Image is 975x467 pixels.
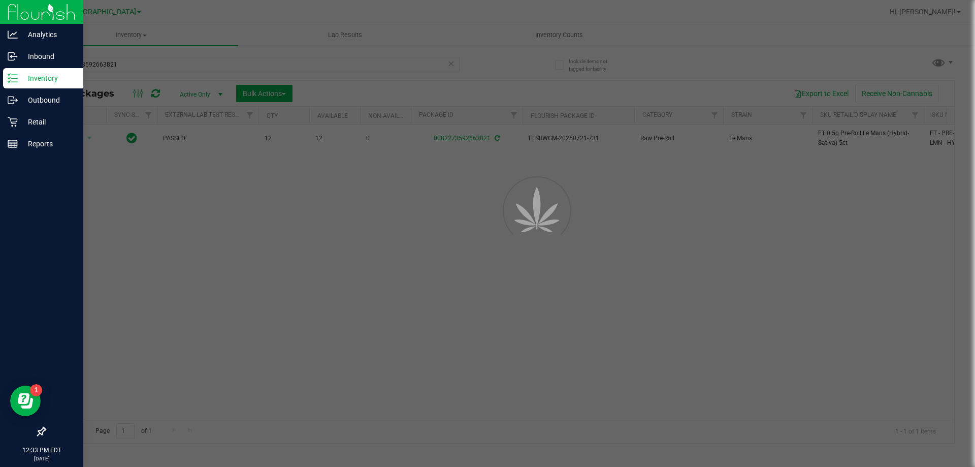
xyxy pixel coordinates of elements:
p: Retail [18,116,79,128]
inline-svg: Analytics [8,29,18,40]
iframe: Resource center unread badge [30,384,42,396]
iframe: Resource center [10,386,41,416]
inline-svg: Retail [8,117,18,127]
p: Analytics [18,28,79,41]
p: [DATE] [5,455,79,462]
inline-svg: Outbound [8,95,18,105]
inline-svg: Inventory [8,73,18,83]
p: 12:33 PM EDT [5,446,79,455]
p: Inventory [18,72,79,84]
inline-svg: Inbound [8,51,18,61]
p: Outbound [18,94,79,106]
inline-svg: Reports [8,139,18,149]
p: Reports [18,138,79,150]
p: Inbound [18,50,79,63]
